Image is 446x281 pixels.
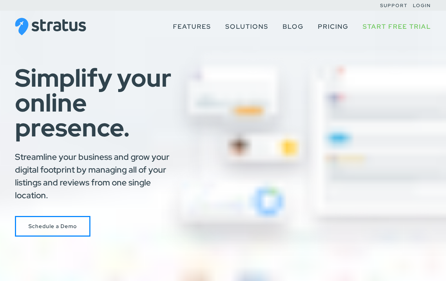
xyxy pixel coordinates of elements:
[318,20,348,33] a: Pricing
[173,20,211,33] a: Features
[161,46,446,256] img: Group of floating boxes showing Stratus features
[380,2,408,9] a: Support
[15,216,90,237] a: Schedule a Stratus Demo with Us
[283,20,304,33] a: Blog
[15,65,182,140] h1: Simplify your online presence.
[15,151,182,202] p: Streamline your business and grow your digital footprint by managing all of your listings and rev...
[225,20,268,33] a: Solutions
[15,18,86,36] img: Stratus
[413,2,431,9] a: Login
[166,11,431,43] nav: Primary
[363,20,431,33] a: Start Free Trial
